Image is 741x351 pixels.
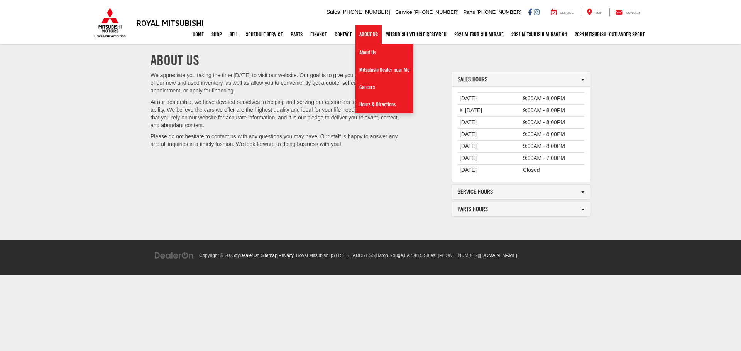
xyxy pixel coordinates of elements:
a: About Us [355,44,413,61]
span: | [330,253,423,258]
span: Baton Rouge, [376,253,404,258]
td: [DATE] [458,105,521,117]
td: [DATE] [458,153,521,165]
a: Schedule Service: Opens in a new tab [242,25,287,44]
span: [PHONE_NUMBER] [476,9,521,15]
a: 2024 Mitsubishi Outlander SPORT [571,25,648,44]
span: [PHONE_NUMBER] [438,253,479,258]
a: [DOMAIN_NAME] [480,253,517,258]
td: [DATE] [458,117,521,129]
a: Sell [226,25,242,44]
a: Parts Hours [458,206,584,213]
a: Mitsubishi Vehicle Research [382,25,450,44]
a: Shop [208,25,226,44]
p: We appreciate you taking the time [DATE] to visit our website. Our goal is to give you an interac... [151,72,402,95]
span: | [479,253,517,258]
span: | Royal Mitsubishi [294,253,330,258]
p: At our dealership, we have devoted ourselves to helping and serving our customers to the best of ... [151,99,402,129]
a: Sales Hours [458,76,584,83]
a: Contact [331,25,355,44]
td: [DATE] [458,141,521,153]
a: 2024 Mitsubishi Mirage [450,25,508,44]
td: 9:00AM - 8:00PM [521,141,584,153]
td: 9:00AM - 8:00PM [521,129,584,141]
a: Facebook: Click to visit our Facebook page [528,9,532,15]
span: Sales [327,9,340,15]
a: Hours & Directions [355,96,413,113]
a: Home [189,25,208,44]
td: Closed [521,165,584,176]
a: Sitemap [261,253,277,258]
a: Careers [355,79,413,96]
a: Contact [609,8,646,16]
td: [DATE] [458,93,521,105]
td: 9:00AM - 7:00PM [521,153,584,165]
a: Finance [306,25,331,44]
p: Please do not hesitate to contact us with any questions you may have. Our staff is happy to answe... [151,133,402,148]
span: by [235,253,259,258]
a: Instagram: Click to visit our Instagram page [534,9,540,15]
a: Parts: Opens in a new tab [287,25,306,44]
a: DealerOn [154,252,194,258]
td: 9:00AM - 8:00PM [521,117,584,129]
span: Sales: [424,253,436,258]
td: 9:00AM - 8:00PM [521,93,584,105]
a: About Us [355,25,382,44]
span: | [259,253,277,258]
span: [PHONE_NUMBER] [414,9,459,15]
a: Mitsubishi Dealer near Me [355,61,413,79]
td: [DATE] [458,165,521,176]
span: Map [596,11,602,15]
td: [DATE] [458,129,521,141]
span: | [277,253,294,258]
span: Copyright © 2025 [199,253,235,258]
img: Mitsubishi [93,8,127,38]
span: | [423,253,479,258]
span: [STREET_ADDRESS] [331,253,376,258]
a: Privacy [279,253,294,258]
span: Service [560,11,574,15]
span: LA [404,253,410,258]
img: DealerOn [154,251,194,260]
span: Contact [626,11,641,15]
a: Map [581,8,608,16]
td: 9:00AM - 8:00PM [521,105,584,117]
a: DealerOn Home Page [240,253,259,258]
span: [PHONE_NUMBER] [342,9,390,15]
h3: Royal Mitsubishi [136,18,204,27]
span: Service [396,9,412,15]
span: 70815 [410,253,423,258]
a: 2024 Mitsubishi Mirage G4 [508,25,571,44]
a: Service [545,8,579,16]
a: Service Hours [458,188,584,195]
h1: About Us [151,52,590,68]
span: Parts [463,9,475,15]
